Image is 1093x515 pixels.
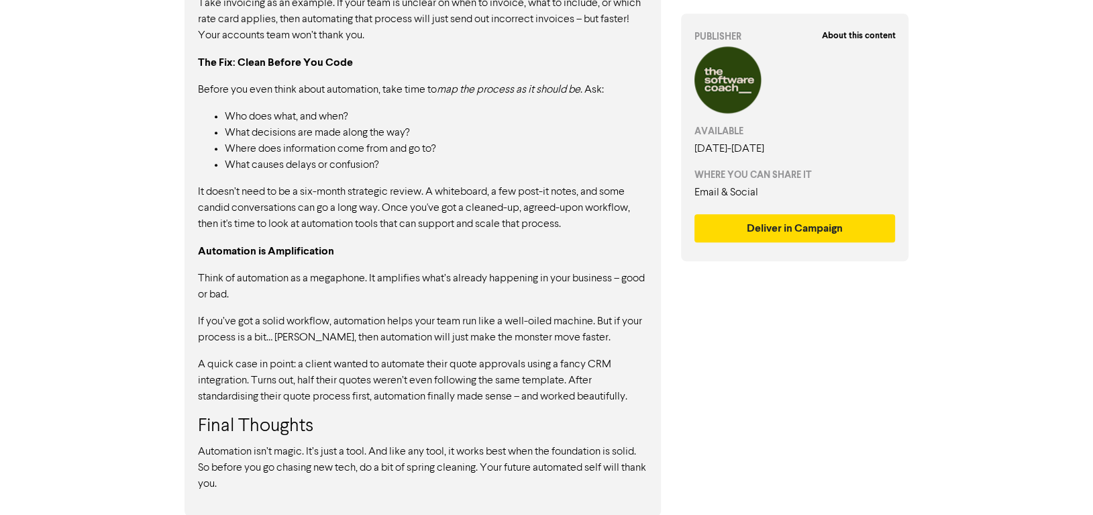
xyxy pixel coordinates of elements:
em: map the process as it should be [437,85,580,95]
p: Think of automation as a megaphone. It amplifies what’s already happening in your business – good... [198,271,647,303]
div: AVAILABLE [694,124,896,138]
li: Where does information come from and go to? [225,141,647,157]
h3: Final Thoughts [198,416,647,438]
li: Who does what, and when? [225,109,647,125]
li: What causes delays or confusion? [225,157,647,173]
strong: Automation is Amplification [198,244,334,258]
strong: About this content [821,30,895,41]
p: If you’ve got a solid workflow, automation helps your team run like a well-oiled machine. But if ... [198,314,647,346]
li: What decisions are made along the way? [225,125,647,141]
button: Deliver in Campaign [694,214,896,242]
p: It doesn’t need to be a six-month strategic review. A whiteboard, a few post-it notes, and some c... [198,184,647,232]
iframe: Chat Widget [1026,451,1093,515]
p: Before you even think about automation, take time to . Ask: [198,82,647,98]
p: Automation isn’t magic. It’s just a tool. And like any tool, it works best when the foundation is... [198,444,647,492]
div: WHERE YOU CAN SHARE IT [694,168,896,182]
strong: The Fix: Clean Before You Code [198,56,353,69]
p: A quick case in point: a client wanted to automate their quote approvals using a fancy CRM integr... [198,357,647,405]
div: PUBLISHER [694,30,896,44]
div: Email & Social [694,185,896,201]
div: [DATE] - [DATE] [694,141,896,157]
